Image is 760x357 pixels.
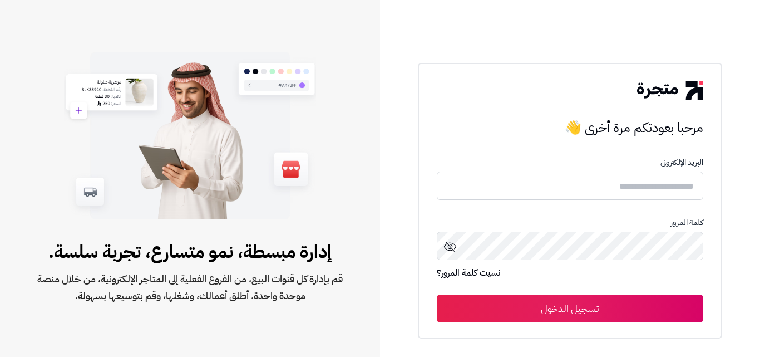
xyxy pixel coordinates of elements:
[36,271,344,304] span: قم بإدارة كل قنوات البيع، من الفروع الفعلية إلى المتاجر الإلكترونية، من خلال منصة موحدة واحدة. أط...
[637,81,703,99] img: logo-2.png
[437,295,703,322] button: تسجيل الدخول
[437,158,703,167] p: البريد الإلكترونى
[36,238,344,265] span: إدارة مبسطة، نمو متسارع، تجربة سلسة.
[437,116,703,139] h3: مرحبا بعودتكم مرة أخرى 👋
[437,266,500,282] a: نسيت كلمة المرور؟
[437,218,703,227] p: كلمة المرور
